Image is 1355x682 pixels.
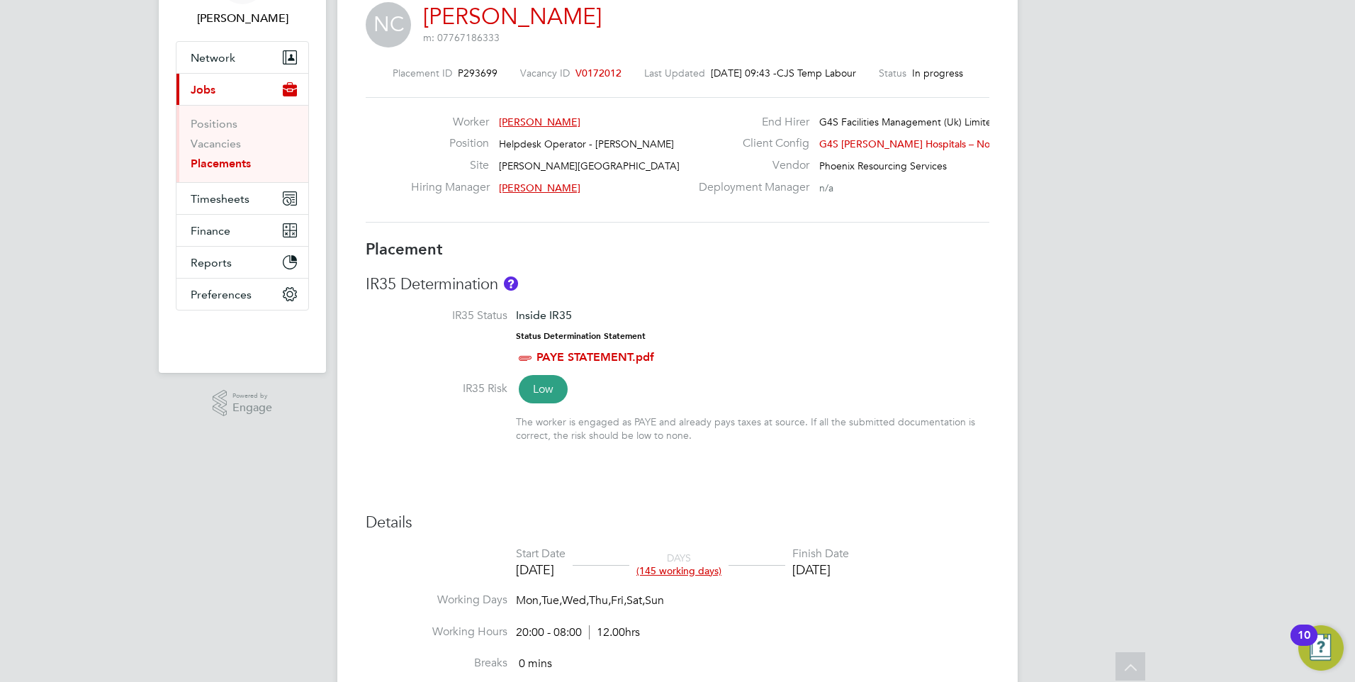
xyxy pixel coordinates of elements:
[176,325,309,347] img: fastbook-logo-retina.png
[411,115,489,130] label: Worker
[541,593,562,608] span: Tue,
[879,67,906,79] label: Status
[516,625,640,640] div: 20:00 - 08:00
[176,42,308,73] button: Network
[711,67,777,79] span: [DATE] 09:43 -
[819,181,833,194] span: n/a
[232,402,272,414] span: Engage
[393,67,452,79] label: Placement ID
[792,547,849,561] div: Finish Date
[191,83,215,96] span: Jobs
[499,160,680,172] span: [PERSON_NAME][GEOGRAPHIC_DATA]
[792,561,849,578] div: [DATE]
[191,192,249,206] span: Timesheets
[644,67,705,79] label: Last Updated
[690,180,809,195] label: Deployment Manager
[516,593,541,608] span: Mon,
[499,138,674,150] span: Helpdesk Operator - [PERSON_NAME]
[191,288,252,301] span: Preferences
[629,552,729,577] div: DAYS
[626,593,645,608] span: Sat,
[504,276,518,291] button: About IR35
[191,137,241,150] a: Vacancies
[499,116,580,128] span: [PERSON_NAME]
[1298,625,1344,671] button: Open Resource Center, 10 new notifications
[611,593,626,608] span: Fri,
[176,325,309,347] a: Go to home page
[520,67,570,79] label: Vacancy ID
[499,181,580,194] span: [PERSON_NAME]
[589,593,611,608] span: Thu,
[516,561,566,578] div: [DATE]
[516,308,572,322] span: Inside IR35
[176,105,308,182] div: Jobs
[411,180,489,195] label: Hiring Manager
[176,74,308,105] button: Jobs
[575,67,622,79] span: V0172012
[690,115,809,130] label: End Hirer
[366,240,443,259] b: Placement
[690,158,809,173] label: Vendor
[777,67,856,79] span: CJS Temp Labour
[411,136,489,151] label: Position
[176,10,309,27] span: Yazmin Cole
[458,67,497,79] span: P293699
[690,136,809,151] label: Client Config
[636,564,721,577] span: (145 working days)
[366,274,989,295] h3: IR35 Determination
[366,308,507,323] label: IR35 Status
[536,350,654,364] a: PAYE STATEMENT.pdf
[819,116,998,128] span: G4S Facilities Management (Uk) Limited
[516,415,989,441] div: The worker is engaged as PAYE and already pays taxes at source. If all the submitted documentatio...
[589,625,640,639] span: 12.00hrs
[516,547,566,561] div: Start Date
[411,158,489,173] label: Site
[366,625,507,639] label: Working Hours
[819,160,947,172] span: Phoenix Resourcing Services
[191,157,251,170] a: Placements
[645,593,664,608] span: Sun
[519,375,568,403] span: Low
[562,593,589,608] span: Wed,
[213,390,273,417] a: Powered byEngage
[176,279,308,310] button: Preferences
[366,2,411,47] span: NC
[176,215,308,246] button: Finance
[366,513,989,533] h3: Details
[176,183,308,214] button: Timesheets
[191,117,237,130] a: Positions
[516,331,646,341] strong: Status Determination Statement
[176,247,308,278] button: Reports
[819,138,1017,150] span: G4S [PERSON_NAME] Hospitals – Non O…
[366,381,507,396] label: IR35 Risk
[519,657,552,671] span: 0 mins
[366,656,507,671] label: Breaks
[912,67,963,79] span: In progress
[1298,635,1310,654] div: 10
[191,256,232,269] span: Reports
[423,3,602,30] a: [PERSON_NAME]
[423,31,500,44] span: m: 07767186333
[191,224,230,237] span: Finance
[191,51,235,65] span: Network
[232,390,272,402] span: Powered by
[366,593,507,608] label: Working Days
